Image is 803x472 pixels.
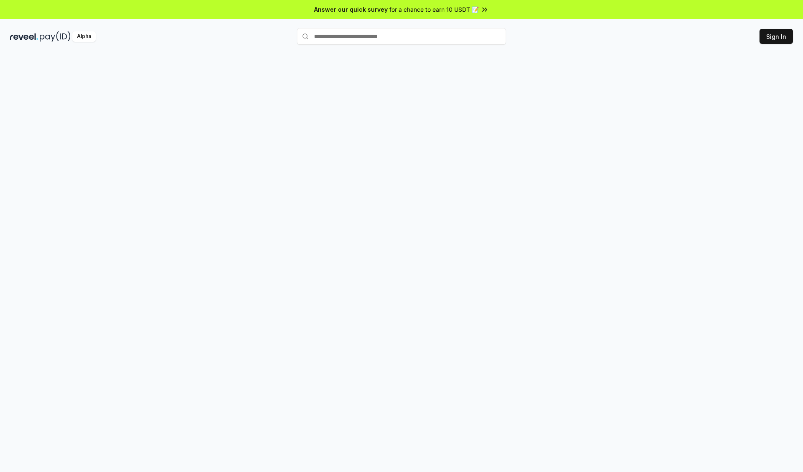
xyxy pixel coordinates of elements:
div: Alpha [72,31,96,42]
img: pay_id [40,31,71,42]
span: Answer our quick survey [314,5,388,14]
button: Sign In [760,29,793,44]
span: for a chance to earn 10 USDT 📝 [389,5,479,14]
img: reveel_dark [10,31,38,42]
